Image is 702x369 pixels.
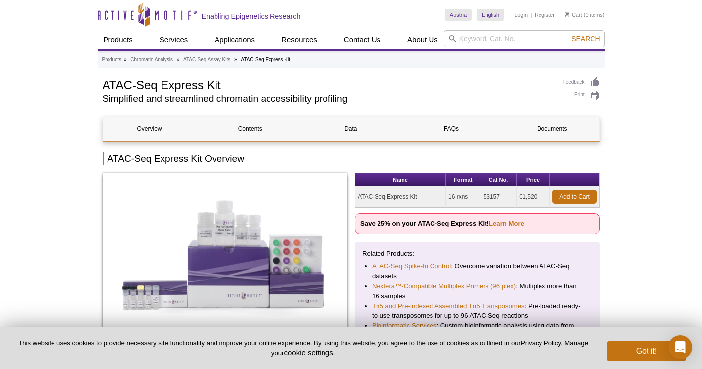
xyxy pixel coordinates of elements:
[304,117,397,141] a: Data
[372,321,436,331] a: Bioinformatic Services
[607,341,686,361] button: Got it!
[372,301,583,321] li: : Pre-loaded ready-to-use transposomes for up to 96 ATAC-Seq reactions
[202,12,301,21] h2: Enabling Epigenetics Research
[177,57,180,62] li: »
[445,9,472,21] a: Austria
[521,339,561,347] a: Privacy Policy
[568,34,603,43] button: Search
[103,117,196,141] a: Overview
[183,55,230,64] a: ATAC-Seq Assay Kits
[565,9,605,21] li: (0 items)
[103,77,553,92] h1: ATAC-Seq Express Kit
[444,30,605,47] input: Keyword, Cat. No.
[355,173,446,186] th: Name
[481,173,517,186] th: Cat No.
[563,77,600,88] a: Feedback
[668,335,692,359] div: Open Intercom Messenger
[338,30,386,49] a: Contact Us
[372,281,583,301] li: : Multiplex more than 16 samples
[571,35,600,43] span: Search
[563,90,600,101] a: Print
[372,261,451,271] a: ATAC-Seq Spike-In Control
[130,55,173,64] a: Chromatin Analysis
[531,9,532,21] li: |
[401,30,444,49] a: About Us
[477,9,504,21] a: English
[446,173,481,186] th: Format
[102,55,121,64] a: Products
[517,186,550,208] td: €1,520
[275,30,323,49] a: Resources
[16,339,591,358] p: This website uses cookies to provide necessary site functionality and improve your online experie...
[234,57,237,62] li: »
[103,173,348,336] img: ATAC-Seq Express Kit
[360,220,524,227] strong: Save 25% on your ATAC-Seq Express Kit!
[154,30,194,49] a: Services
[535,11,555,18] a: Register
[124,57,127,62] li: »
[98,30,139,49] a: Products
[355,186,446,208] td: ATAC-Seq Express Kit
[284,348,333,357] button: cookie settings
[446,186,481,208] td: 16 rxns
[405,117,498,141] a: FAQs
[489,220,524,227] a: Learn More
[517,173,550,186] th: Price
[565,11,582,18] a: Cart
[103,94,553,103] h2: Simplified and streamlined chromatin accessibility profiling
[514,11,528,18] a: Login
[209,30,261,49] a: Applications
[505,117,598,141] a: Documents
[372,321,583,341] li: : Custom bioinformatic analysis using data from our kits
[362,249,593,259] p: Related Products:
[565,12,569,17] img: Your Cart
[481,186,517,208] td: 53157
[241,57,290,62] li: ATAC-Seq Express Kit
[372,281,516,291] a: Nextera™-Compatible Multiplex Primers (96 plex)
[372,261,583,281] li: : Overcome variation between ATAC-Seq datasets
[552,190,597,204] a: Add to Cart
[372,301,525,311] a: Tn5 and Pre-indexed Assembled Tn5 Transposomes
[103,152,600,165] h2: ATAC-Seq Express Kit Overview
[204,117,297,141] a: Contents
